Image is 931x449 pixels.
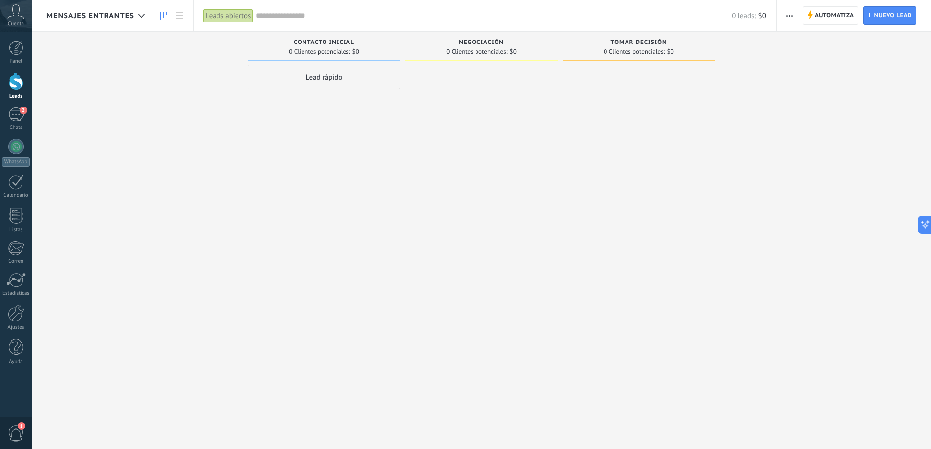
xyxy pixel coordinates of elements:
[203,9,253,23] div: Leads abiertos
[20,107,27,114] span: 2
[874,7,912,24] span: Nuevo lead
[2,157,30,167] div: WhatsApp
[863,6,916,25] a: Nuevo lead
[289,49,350,55] span: 0 Clientes potenciales:
[155,6,172,25] a: Leads
[248,65,400,89] div: Lead rápido
[18,422,25,430] span: 1
[2,227,30,233] div: Listas
[732,11,756,21] span: 0 leads:
[2,125,30,131] div: Chats
[2,58,30,64] div: Panel
[46,11,134,21] span: MENSAJES ENTRANTES
[803,6,859,25] a: Automatiza
[604,49,665,55] span: 0 Clientes potenciales:
[352,49,359,55] span: $0
[758,11,766,21] span: $0
[610,39,667,46] span: Tomar decisión
[446,49,507,55] span: 0 Clientes potenciales:
[782,6,797,25] button: Más
[8,21,24,27] span: Cuenta
[2,359,30,365] div: Ayuda
[510,49,517,55] span: $0
[2,192,30,199] div: Calendario
[172,6,188,25] a: Lista
[667,49,674,55] span: $0
[253,39,395,47] div: Contacto inicial
[2,324,30,331] div: Ajustes
[294,39,354,46] span: Contacto inicial
[459,39,504,46] span: Negociación
[2,258,30,265] div: Correo
[815,7,854,24] span: Automatiza
[2,93,30,100] div: Leads
[567,39,710,47] div: Tomar decisión
[410,39,553,47] div: Negociación
[2,290,30,297] div: Estadísticas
